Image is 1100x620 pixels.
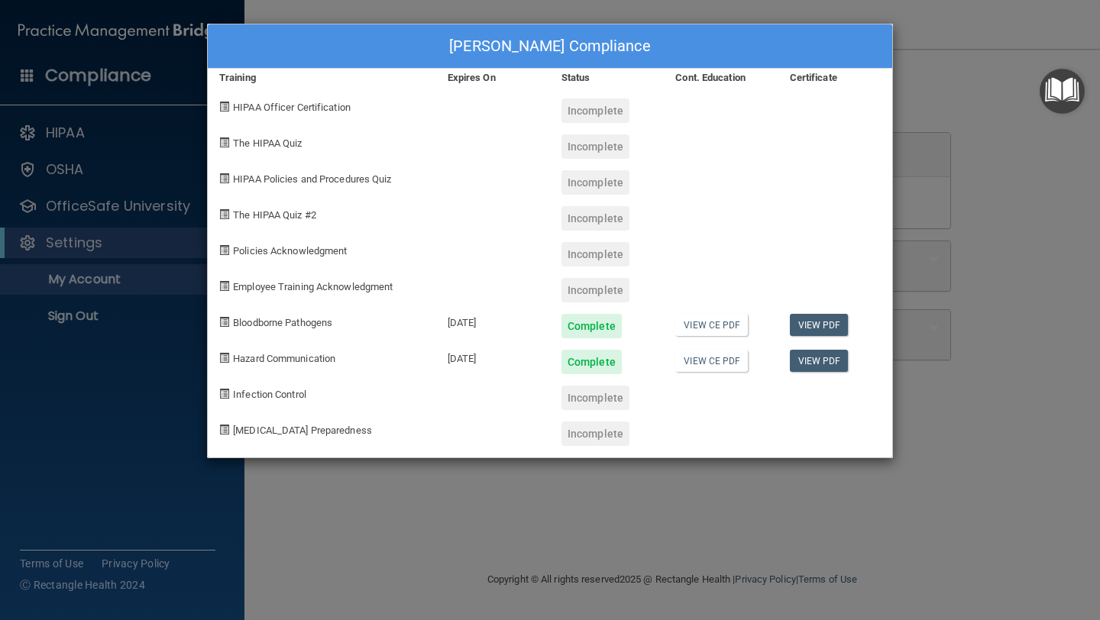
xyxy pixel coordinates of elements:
[561,134,629,159] div: Incomplete
[561,386,629,410] div: Incomplete
[233,137,302,149] span: The HIPAA Quiz
[790,314,849,336] a: View PDF
[778,69,892,87] div: Certificate
[561,314,622,338] div: Complete
[233,425,372,436] span: [MEDICAL_DATA] Preparedness
[208,69,436,87] div: Training
[436,338,550,374] div: [DATE]
[436,69,550,87] div: Expires On
[675,314,748,336] a: View CE PDF
[233,173,391,185] span: HIPAA Policies and Procedures Quiz
[561,350,622,374] div: Complete
[561,278,629,302] div: Incomplete
[233,317,332,328] span: Bloodborne Pathogens
[675,350,748,372] a: View CE PDF
[561,421,629,446] div: Incomplete
[561,98,629,123] div: Incomplete
[561,206,629,231] div: Incomplete
[436,302,550,338] div: [DATE]
[1024,515,1082,573] iframe: Drift Widget Chat Controller
[233,281,393,292] span: Employee Training Acknowledgment
[233,102,351,113] span: HIPAA Officer Certification
[664,69,778,87] div: Cont. Education
[1040,69,1085,114] button: Open Resource Center
[790,350,849,372] a: View PDF
[561,242,629,266] div: Incomplete
[233,209,316,221] span: The HIPAA Quiz #2
[561,170,629,195] div: Incomplete
[233,353,335,364] span: Hazard Communication
[233,245,347,257] span: Policies Acknowledgment
[550,69,664,87] div: Status
[208,24,892,69] div: [PERSON_NAME] Compliance
[233,389,306,400] span: Infection Control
